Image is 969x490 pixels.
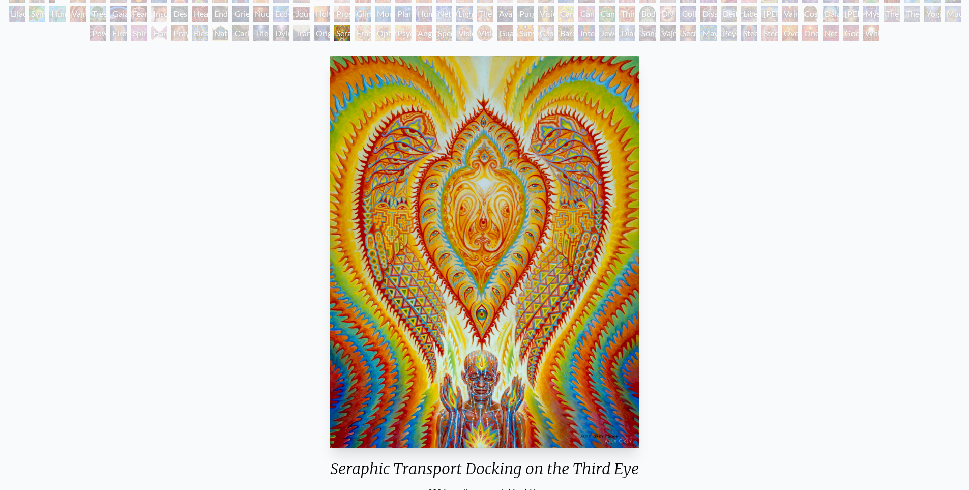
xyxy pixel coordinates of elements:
div: Firewalking [110,25,127,41]
div: Mudra [945,6,961,22]
div: The Seer [884,6,900,22]
div: Cosmic Elf [538,25,554,41]
div: One [802,25,818,41]
div: Purging [517,6,534,22]
div: Holy Fire [314,6,330,22]
div: Cannabis Mudra [558,6,574,22]
div: Interbeing [578,25,595,41]
div: Fear [131,6,147,22]
div: Vision Crystal Tondo [477,25,493,41]
div: Blessing Hand [192,25,208,41]
img: Seraphic-Transport-Docking-on-the-Third-Eye-2004-Alex-Grey-watermarked.jpg [330,56,639,448]
div: [PERSON_NAME] [843,6,859,22]
div: Secret Writing Being [680,25,696,41]
div: Symbiosis: Gall Wasp & Oak Tree [29,6,45,22]
div: Eco-Atlas [273,6,289,22]
div: Sunyata [517,25,534,41]
div: Net of Being [823,25,839,41]
div: Networks [436,6,452,22]
div: Collective Vision [680,6,696,22]
div: Transfiguration [293,25,310,41]
div: Body/Mind as a Vibratory Field of Energy [639,6,656,22]
div: Seraphic Transport Docking on the Third Eye [334,25,350,41]
div: Glimpsing the Empyrean [355,6,371,22]
div: Godself [843,25,859,41]
div: Endarkenment [212,6,228,22]
div: Lightworker [456,6,473,22]
div: Grieving [232,6,249,22]
div: Mystic Eye [863,6,879,22]
div: Headache [192,6,208,22]
div: Diamond Being [619,25,635,41]
div: Psychomicrograph of a Fractal Paisley Cherub Feather Tip [395,25,412,41]
div: Humming Bird [49,6,66,22]
div: Yogi & the Möbius Sphere [924,6,941,22]
div: Third Eye Tears of Joy [619,6,635,22]
div: Nature of Mind [212,25,228,41]
div: Bardo Being [558,25,574,41]
div: Dying [273,25,289,41]
div: The Shulgins and their Alchemical Angels [477,6,493,22]
div: Original Face [314,25,330,41]
div: Vajra Guru [782,6,798,22]
div: Fractal Eyes [355,25,371,41]
div: Vision Crystal [456,25,473,41]
div: The Soul Finds It's Way [253,25,269,41]
div: Vajra Being [660,25,676,41]
div: Song of Vajra Being [639,25,656,41]
div: Jewel Being [599,25,615,41]
div: Dissectional Art for Tool's Lateralus CD [700,6,717,22]
div: Insomnia [151,6,167,22]
div: Steeplehead 1 [741,25,757,41]
div: Guardian of Infinite Vision [497,25,513,41]
div: Theologue [904,6,920,22]
div: Ayahuasca Visitation [497,6,513,22]
div: Seraphic Transport Docking on the Third Eye [322,459,647,486]
div: Oversoul [782,25,798,41]
div: Praying Hands [171,25,188,41]
div: Liberation Through Seeing [741,6,757,22]
div: Deities & Demons Drinking from the Milky Pool [721,6,737,22]
div: Spirit Animates the Flesh [131,25,147,41]
div: Cannabis Sutra [578,6,595,22]
div: White Light [863,25,879,41]
div: Cosmic [DEMOGRAPHIC_DATA] [802,6,818,22]
div: Despair [171,6,188,22]
div: Monochord [375,6,391,22]
div: Tree & Person [90,6,106,22]
div: Angel Skin [416,25,432,41]
div: Power to the Peaceful [90,25,106,41]
div: Planetary Prayers [395,6,412,22]
div: Hands that See [151,25,167,41]
div: Peyote Being [721,25,737,41]
div: Cannabacchus [599,6,615,22]
div: Human Geometry [416,6,432,22]
div: Lilacs [9,6,25,22]
div: Vajra Horse [70,6,86,22]
div: Journey of the Wounded Healer [293,6,310,22]
div: Spectral Lotus [436,25,452,41]
div: Dalai Lama [823,6,839,22]
div: Steeplehead 2 [761,25,778,41]
div: Mayan Being [700,25,717,41]
div: [PERSON_NAME] [761,6,778,22]
div: Prostration [334,6,350,22]
div: Caring [232,25,249,41]
div: Nuclear Crucifixion [253,6,269,22]
div: Ophanic Eyelash [375,25,391,41]
div: Vision Tree [538,6,554,22]
div: DMT - The Spirit Molecule [660,6,676,22]
div: Gaia [110,6,127,22]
